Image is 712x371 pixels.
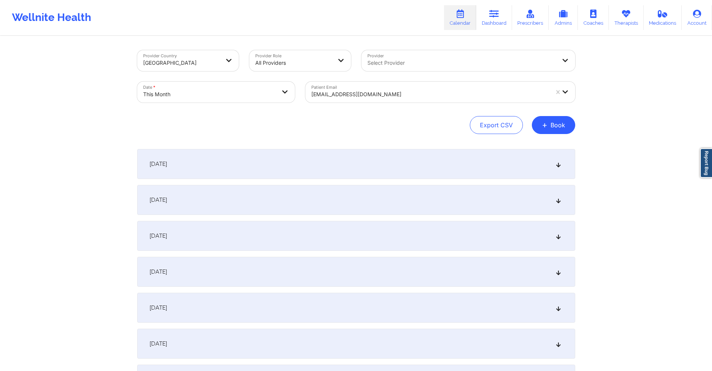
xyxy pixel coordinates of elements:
span: [DATE] [150,304,167,311]
a: Account [682,5,712,30]
span: [DATE] [150,268,167,276]
a: Prescribers [512,5,549,30]
span: [DATE] [150,232,167,240]
a: Therapists [609,5,644,30]
a: Medications [644,5,682,30]
button: +Book [532,116,575,134]
div: All Providers [255,55,332,71]
div: [EMAIL_ADDRESS][DOMAIN_NAME] [311,86,549,103]
a: Admins [549,5,578,30]
span: [DATE] [150,340,167,347]
span: [DATE] [150,196,167,204]
a: Dashboard [476,5,512,30]
span: [DATE] [150,160,167,168]
button: Export CSV [470,116,523,134]
a: Coaches [578,5,609,30]
div: This Month [143,86,276,103]
span: + [542,123,548,127]
a: Report Bug [700,148,712,178]
a: Calendar [444,5,476,30]
div: [GEOGRAPHIC_DATA] [143,55,220,71]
